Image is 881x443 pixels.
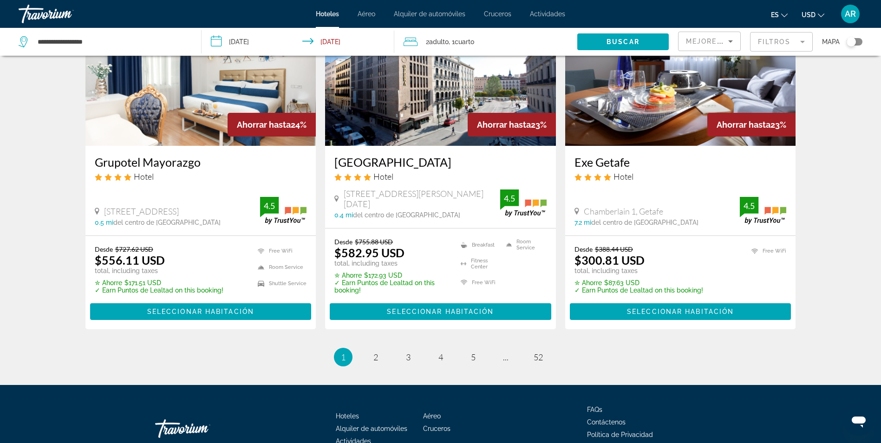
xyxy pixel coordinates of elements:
p: $171.51 USD [95,279,223,287]
a: Exe Getafe [574,155,787,169]
div: 24% [228,113,316,137]
span: del centro de [GEOGRAPHIC_DATA] [353,211,460,219]
li: Room Service [502,238,547,252]
span: USD [802,11,816,19]
span: Mapa [822,35,840,48]
button: Check-in date: Nov 2, 2025 Check-out date: Nov 5, 2025 [202,28,394,56]
span: es [771,11,779,19]
span: 1 [341,352,346,362]
span: 52 [534,352,543,362]
a: Travorium [155,415,248,443]
span: del centro de [GEOGRAPHIC_DATA] [591,219,698,226]
span: 2 [426,35,449,48]
button: Seleccionar habitación [330,303,551,320]
a: Travorium [19,2,111,26]
span: ✮ Ahorre [334,272,362,279]
span: [STREET_ADDRESS][PERSON_NAME][DATE] [344,189,500,209]
ins: $556.11 USD [95,253,165,267]
span: 5 [471,352,476,362]
a: Cruceros [484,10,511,18]
a: Alquiler de automóviles [336,425,407,432]
span: 7.2 mi [574,219,591,226]
div: 4.5 [500,193,519,204]
span: Chamberlain 1, Getafe [584,206,663,216]
p: $172.93 USD [334,272,449,279]
span: 0.4 mi [334,211,353,219]
div: 4.5 [740,200,758,211]
li: Fitness Center [456,257,501,271]
a: Seleccionar habitación [570,306,791,316]
del: $388.44 USD [595,245,633,253]
a: FAQs [587,406,602,413]
a: Cruceros [423,425,450,432]
li: Free WiFi [747,245,786,257]
span: ... [503,352,509,362]
a: Aéreo [358,10,375,18]
span: ✮ Ahorre [95,279,122,287]
a: [GEOGRAPHIC_DATA] [334,155,547,169]
a: Seleccionar habitación [90,306,312,316]
span: Buscar [607,38,640,46]
button: Seleccionar habitación [90,303,312,320]
iframe: Button to launch messaging window [844,406,874,436]
span: Desde [95,245,113,253]
a: Grupotel Mayorazgo [95,155,307,169]
span: Seleccionar habitación [387,308,494,315]
span: 0.5 mi [95,219,113,226]
div: 4 star Hotel [95,171,307,182]
a: Contáctenos [587,418,626,426]
div: 4 star Hotel [574,171,787,182]
img: trustyou-badge.svg [260,197,307,224]
div: 23% [707,113,796,137]
button: User Menu [838,4,862,24]
p: ✓ Earn Puntos de Lealtad on this booking! [334,279,449,294]
span: del centro de [GEOGRAPHIC_DATA] [113,219,221,226]
span: ✮ Ahorre [574,279,602,287]
button: Filter [750,32,813,52]
p: ✓ Earn Puntos de Lealtad on this booking! [95,287,223,294]
span: Hotel [373,171,393,182]
button: Travelers: 2 adults, 0 children [394,28,577,56]
span: Ahorrar hasta [237,120,291,130]
span: Hotel [613,171,633,182]
span: AR [845,9,856,19]
a: Hoteles [316,10,339,18]
ins: $300.81 USD [574,253,645,267]
p: total, including taxes [334,260,449,267]
button: Toggle map [840,38,862,46]
span: Ahorrar hasta [717,120,770,130]
span: 4 [438,352,443,362]
button: Change language [771,8,788,21]
a: Alquiler de automóviles [394,10,465,18]
img: trustyou-badge.svg [740,197,786,224]
span: Seleccionar habitación [627,308,734,315]
ins: $582.95 USD [334,246,405,260]
span: Aéreo [423,412,441,420]
span: 3 [406,352,411,362]
span: [STREET_ADDRESS] [104,206,179,216]
div: 4 star Hotel [334,171,547,182]
a: Hoteles [336,412,359,420]
mat-select: Sort by [686,36,733,47]
p: ✓ Earn Puntos de Lealtad on this booking! [574,287,703,294]
span: Adulto [429,38,449,46]
button: Seleccionar habitación [570,303,791,320]
span: Política de Privacidad [587,431,653,438]
span: Actividades [530,10,565,18]
p: $87.63 USD [574,279,703,287]
del: $727.62 USD [115,245,153,253]
button: Change currency [802,8,824,21]
li: Free WiFi [253,245,307,257]
button: Buscar [577,33,669,50]
span: Cuarto [455,38,474,46]
p: total, including taxes [95,267,223,274]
